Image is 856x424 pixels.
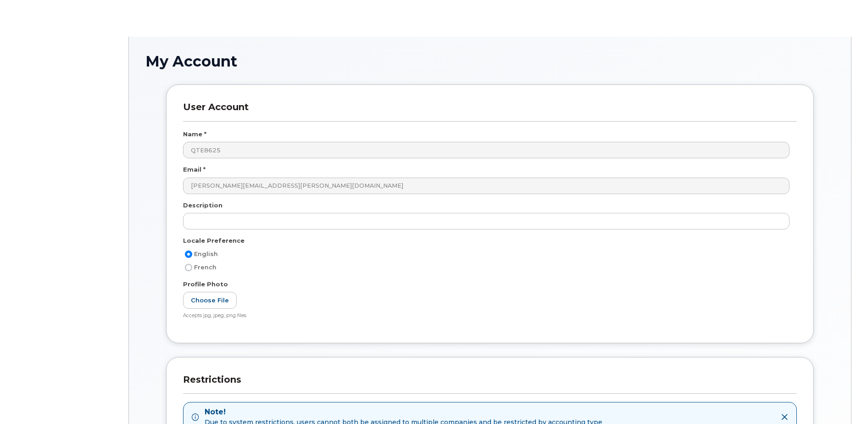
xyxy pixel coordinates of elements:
label: Profile Photo [183,280,228,289]
label: Description [183,201,222,210]
div: Accepts jpg, jpeg, png files [183,312,789,319]
input: English [185,251,192,258]
span: English [194,251,218,257]
h3: User Account [183,101,797,121]
strong: Note! [205,407,602,418]
h3: Restrictions [183,374,797,394]
label: Locale Preference [183,236,245,245]
label: Name * [183,130,206,139]
label: Email * [183,165,206,174]
h1: My Account [145,53,834,69]
input: French [185,264,192,271]
span: French [194,264,217,271]
label: Choose File [183,292,237,309]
